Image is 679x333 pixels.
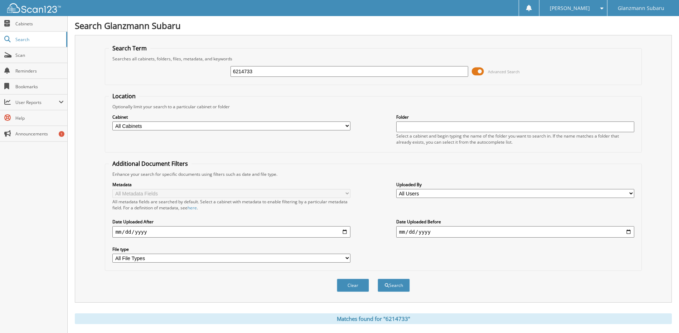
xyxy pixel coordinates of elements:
[488,69,520,74] span: Advanced Search
[112,199,350,211] div: All metadata fields are searched by default. Select a cabinet with metadata to enable filtering b...
[396,219,634,225] label: Date Uploaded Before
[109,171,637,177] div: Enhance your search for specific documents using filters such as date and file type.
[15,36,63,43] span: Search
[112,246,350,252] label: File type
[59,131,64,137] div: 1
[15,131,64,137] span: Announcements
[7,3,61,13] img: scan123-logo-white.svg
[112,219,350,225] label: Date Uploaded After
[109,92,139,100] legend: Location
[337,279,369,292] button: Clear
[109,56,637,62] div: Searches all cabinets, folders, files, metadata, and keywords
[15,68,64,74] span: Reminders
[396,182,634,188] label: Uploaded By
[378,279,410,292] button: Search
[396,114,634,120] label: Folder
[109,160,191,168] legend: Additional Document Filters
[188,205,197,211] a: here
[112,114,350,120] label: Cabinet
[15,52,64,58] span: Scan
[550,6,590,10] span: [PERSON_NAME]
[112,226,350,238] input: start
[15,84,64,90] span: Bookmarks
[15,99,59,105] span: User Reports
[109,104,637,110] div: Optionally limit your search to a particular cabinet or folder
[15,21,64,27] span: Cabinets
[396,226,634,238] input: end
[109,44,150,52] legend: Search Term
[75,313,672,324] div: Matches found for "6214733"
[75,20,672,31] h1: Search Glanzmann Subaru
[15,115,64,121] span: Help
[396,133,634,145] div: Select a cabinet and begin typing the name of the folder you want to search in. If the name match...
[112,182,350,188] label: Metadata
[618,6,664,10] span: Glanzmann Subaru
